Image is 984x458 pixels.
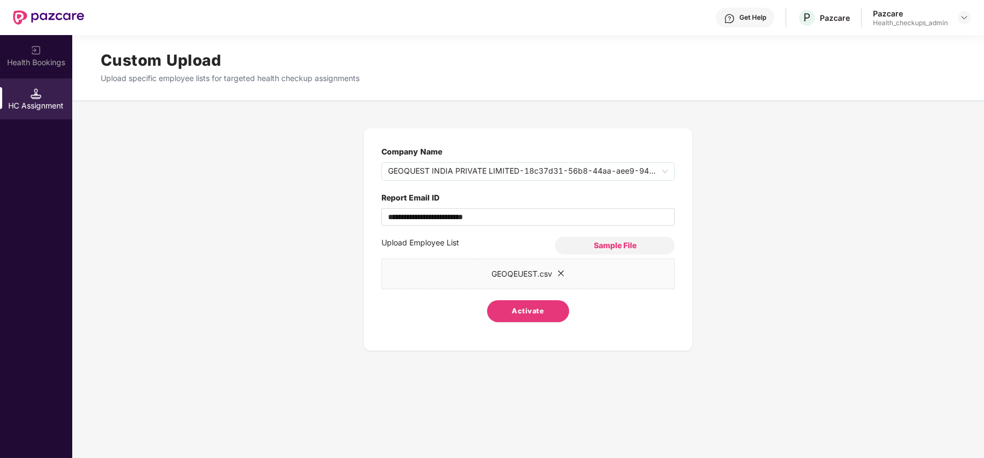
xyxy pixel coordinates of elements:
[557,270,565,277] span: close
[101,48,956,72] h1: Custom Upload
[382,259,674,289] span: GEOQEUEST.csvclose
[873,8,948,19] div: Pazcare
[381,192,675,204] label: Report Email ID
[724,13,735,24] img: svg+xml;base64,PHN2ZyBpZD0iSGVscC0zMngzMiIgeG1sbnM9Imh0dHA6Ly93d3cudzMub3JnLzIwMDAvc3ZnIiB3aWR0aD...
[555,237,675,254] button: Sample File
[803,11,811,24] span: P
[101,72,956,84] p: Upload specific employee lists for targeted health checkup assignments
[31,45,42,56] img: svg+xml;base64,PHN2ZyB3aWR0aD0iMjAiIGhlaWdodD0iMjAiIHZpZXdCb3g9IjAgMCAyMCAyMCIgZmlsbD0ibm9uZSIgeG...
[13,10,84,25] img: New Pazcare Logo
[512,306,545,317] span: Activate
[487,300,569,322] button: Activate
[594,240,636,250] span: Sample File
[820,13,850,23] div: Pazcare
[492,269,565,278] span: GEOQEUEST.csv
[873,19,948,27] div: Health_checkups_admin
[739,13,766,22] div: Get Help
[388,163,668,180] span: GEOQUEST INDIA PRIVATE LIMITED - 18c37d31-56b8-44aa-aee9-94ddc13d3eee
[960,13,969,22] img: svg+xml;base64,PHN2ZyBpZD0iRHJvcGRvd24tMzJ4MzIiIHhtbG5zPSJodHRwOi8vd3d3LnczLm9yZy8yMDAwL3N2ZyIgd2...
[381,147,442,156] label: Company Name
[381,237,555,254] label: Upload Employee List
[31,88,42,99] img: svg+xml;base64,PHN2ZyB3aWR0aD0iMTQuNSIgaGVpZ2h0PSIxNC41IiB2aWV3Qm94PSIwIDAgMTYgMTYiIGZpbGw9Im5vbm...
